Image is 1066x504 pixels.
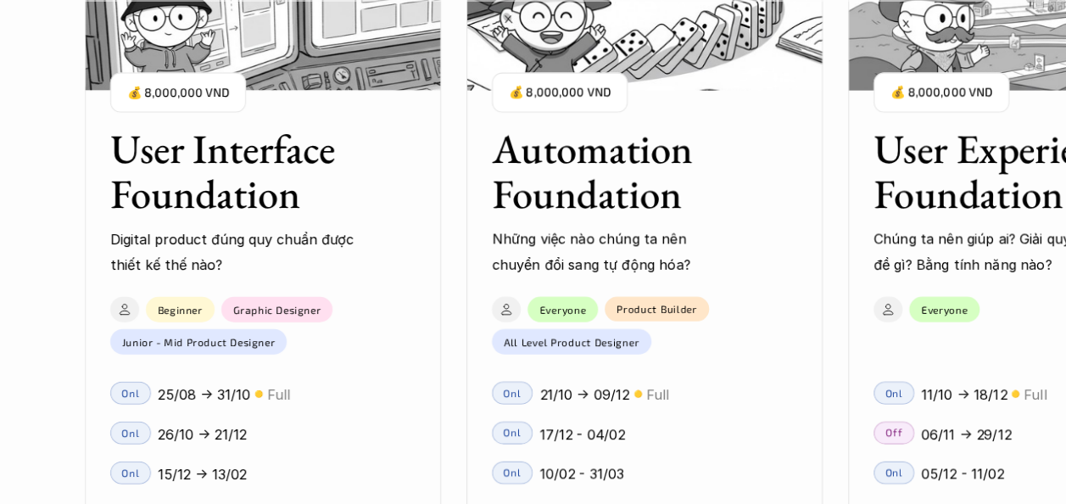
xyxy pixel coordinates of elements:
p: 26/10 -> 21/12 [158,421,247,446]
p: 21/10 -> 09/12 [539,381,629,406]
p: 10/02 - 31/03 [539,461,624,486]
h3: Automation Foundation [492,126,755,216]
p: Everyone [539,303,586,315]
p: Digital product đúng quy chuẩn được thiết kế thế nào? [110,226,356,277]
p: 🟡 [254,387,263,400]
p: Product Builder [617,302,697,314]
p: Onl [885,466,903,478]
p: 💰 8,000,000 VND [890,81,992,104]
p: 25/08 -> 31/10 [158,381,250,406]
p: Junior - Mid Product Designer [122,335,275,347]
h3: User Interface Foundation [110,126,373,216]
p: Full [1024,381,1046,406]
p: Onl [504,426,522,438]
p: 15/12 -> 13/02 [158,461,247,486]
p: Onl [885,386,903,398]
p: Everyone [921,303,968,315]
p: Graphic Designer [233,303,321,315]
p: Off [885,426,902,438]
p: 💰 8,000,000 VND [509,81,611,104]
p: 06/11 -> 29/12 [921,421,1011,446]
p: 💰 8,000,000 VND [127,81,229,104]
p: Onl [504,466,522,478]
p: 🟡 [633,387,642,400]
p: Beginner [158,303,203,315]
p: Những việc nào chúng ta nên chuyển đổi sang tự động hóa? [492,226,738,277]
p: Full [267,381,290,406]
p: Onl [504,386,522,398]
p: 17/12 - 04/02 [539,421,625,446]
p: Full [646,381,669,406]
p: 05/12 - 11/02 [921,461,1004,486]
p: All Level Product Designer [504,335,639,347]
p: 11/10 -> 18/12 [921,381,1007,406]
p: 🟡 [1011,387,1019,400]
